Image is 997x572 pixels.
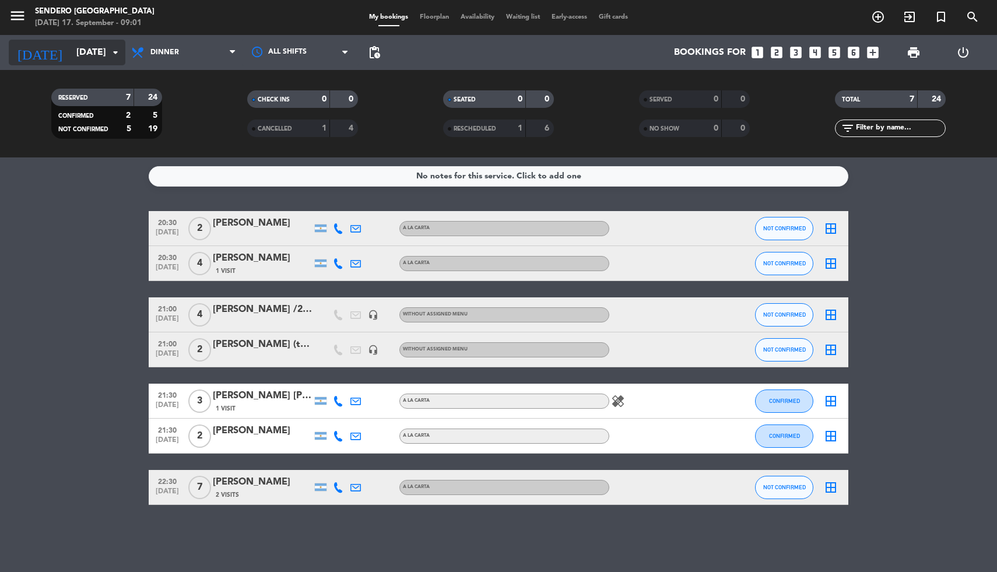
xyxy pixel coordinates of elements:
[258,97,290,103] span: CHECK INS
[454,126,496,132] span: RESCHEDULED
[9,7,26,24] i: menu
[414,14,455,20] span: Floorplan
[35,17,155,29] div: [DATE] 17. September - 09:01
[58,127,108,132] span: NOT CONFIRMED
[188,338,211,362] span: 2
[322,124,327,132] strong: 1
[455,14,500,20] span: Availability
[153,250,182,264] span: 20:30
[153,229,182,242] span: [DATE]
[611,394,625,408] i: healing
[755,252,813,275] button: NOT CONFIRMED
[403,433,430,438] span: A LA CARTA
[153,436,182,450] span: [DATE]
[322,95,327,103] strong: 0
[934,10,948,24] i: turned_in_not
[349,95,356,103] strong: 0
[216,490,239,500] span: 2 Visits
[769,45,784,60] i: looks_two
[58,95,88,101] span: RESERVED
[841,121,855,135] i: filter_list
[213,475,312,490] div: [PERSON_NAME]
[153,336,182,350] span: 21:00
[153,423,182,436] span: 21:30
[9,7,26,29] button: menu
[755,338,813,362] button: NOT CONFIRMED
[367,45,381,59] span: pending_actions
[153,315,182,328] span: [DATE]
[769,433,800,439] span: CONFIRMED
[153,487,182,501] span: [DATE]
[824,343,838,357] i: border_all
[213,423,312,438] div: [PERSON_NAME]
[126,111,131,120] strong: 2
[127,125,131,133] strong: 5
[148,125,160,133] strong: 19
[363,14,414,20] span: My bookings
[763,225,806,231] span: NOT CONFIRMED
[824,222,838,236] i: border_all
[808,45,823,60] i: looks_4
[153,350,182,363] span: [DATE]
[153,111,160,120] strong: 5
[368,310,378,320] i: headset_mic
[650,126,679,132] span: NO SHOW
[403,347,468,352] span: Without assigned menu
[593,14,634,20] span: Gift cards
[58,113,94,119] span: CONFIRMED
[216,266,236,276] span: 1 Visit
[545,124,552,132] strong: 6
[153,401,182,415] span: [DATE]
[956,45,970,59] i: power_settings_new
[788,45,803,60] i: looks_3
[518,124,522,132] strong: 1
[907,45,921,59] span: print
[855,122,945,135] input: Filter by name...
[403,226,430,230] span: A LA CARTA
[148,93,160,101] strong: 24
[740,124,747,132] strong: 0
[755,217,813,240] button: NOT CONFIRMED
[213,337,312,352] div: [PERSON_NAME] (tragos NM)
[9,40,71,65] i: [DATE]
[500,14,546,20] span: Waiting list
[403,485,430,489] span: A LA CARTA
[188,217,211,240] span: 2
[763,484,806,490] span: NOT CONFIRMED
[188,303,211,327] span: 4
[188,476,211,499] span: 7
[824,394,838,408] i: border_all
[740,95,747,103] strong: 0
[416,170,581,183] div: No notes for this service. Click to add one
[368,345,378,355] i: headset_mic
[827,45,842,60] i: looks_5
[153,264,182,277] span: [DATE]
[545,95,552,103] strong: 0
[871,10,885,24] i: add_circle_outline
[150,48,179,57] span: Dinner
[188,389,211,413] span: 3
[842,97,860,103] span: TOTAL
[403,398,430,403] span: A LA CARTA
[153,215,182,229] span: 20:30
[403,312,468,317] span: Without assigned menu
[714,124,718,132] strong: 0
[763,346,806,353] span: NOT CONFIRMED
[763,311,806,318] span: NOT CONFIRMED
[213,216,312,231] div: [PERSON_NAME]
[755,303,813,327] button: NOT CONFIRMED
[769,398,800,404] span: CONFIRMED
[755,476,813,499] button: NOT CONFIRMED
[153,474,182,487] span: 22:30
[939,35,989,70] div: LOG OUT
[108,45,122,59] i: arrow_drop_down
[153,301,182,315] span: 21:00
[258,126,292,132] span: CANCELLED
[966,10,980,24] i: search
[755,389,813,413] button: CONFIRMED
[750,45,765,60] i: looks_one
[932,95,943,103] strong: 24
[910,95,914,103] strong: 7
[188,252,211,275] span: 4
[824,308,838,322] i: border_all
